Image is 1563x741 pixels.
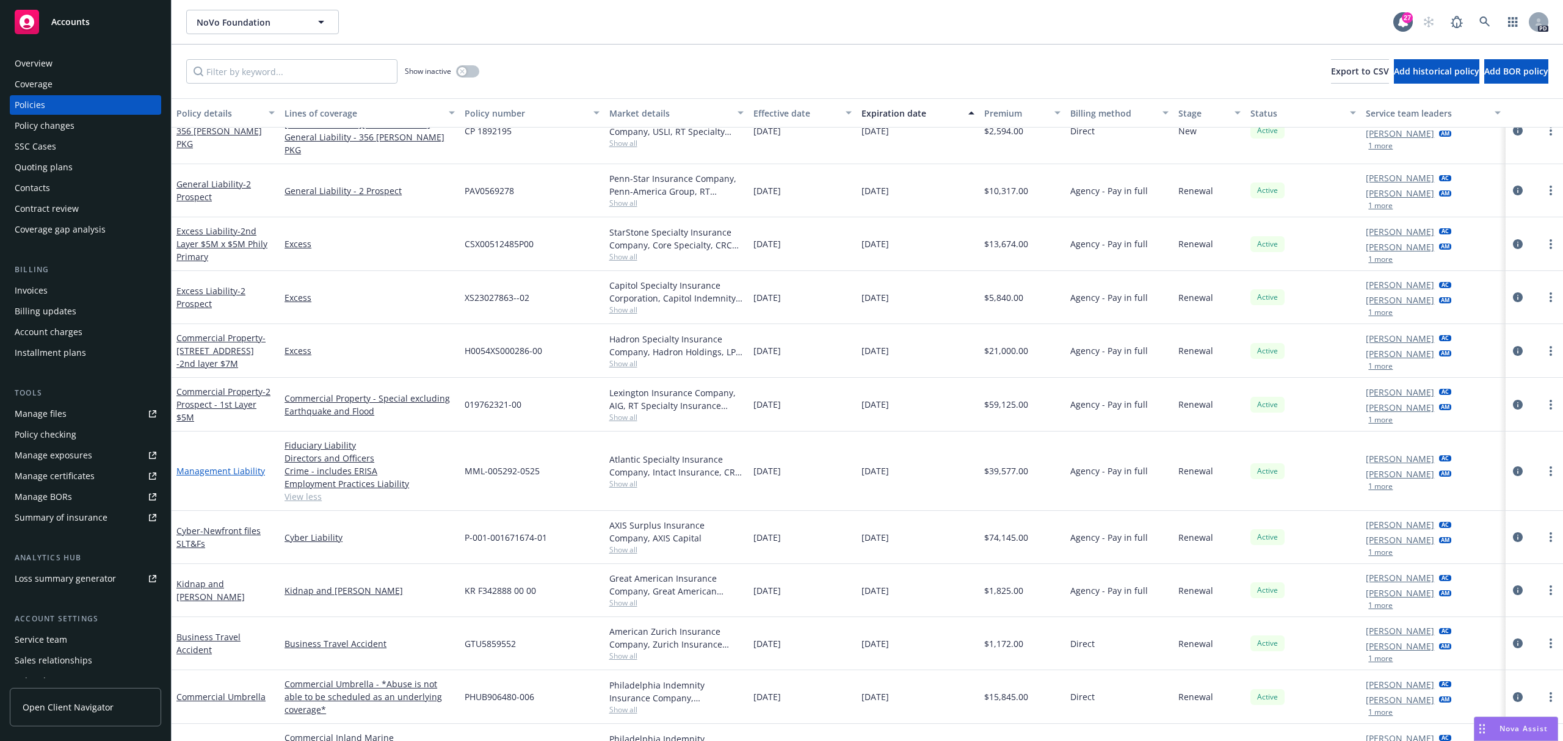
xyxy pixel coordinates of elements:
div: American Zurich Insurance Company, Zurich Insurance Group [609,625,744,651]
a: General Liability - 356 [PERSON_NAME] PKG [285,131,455,156]
span: [DATE] [753,584,781,597]
a: Business Travel Accident [285,637,455,650]
div: Capitol Specialty Insurance Corporation, Capitol Indemnity Corporation, RT Specialty Insurance Se... [609,279,744,305]
span: Renewal [1178,690,1213,703]
span: Export to CSV [1331,65,1389,77]
a: Excess [285,237,455,250]
a: more [1543,344,1558,358]
div: Service team [15,630,67,649]
a: more [1543,690,1558,704]
button: Premium [979,98,1066,128]
a: [PERSON_NAME] [1366,571,1434,584]
button: Expiration date [857,98,979,128]
div: Stage [1178,107,1227,120]
span: Nova Assist [1500,723,1548,734]
span: KR F342888 00 00 [465,584,536,597]
a: more [1543,397,1558,412]
div: Policies [15,95,45,115]
span: [DATE] [861,237,889,250]
a: [PERSON_NAME] [1366,624,1434,637]
a: [PERSON_NAME] [1366,640,1434,652]
div: Policy checking [15,425,76,444]
button: 1 more [1368,655,1393,662]
span: [DATE] [861,690,889,703]
a: more [1543,636,1558,651]
span: $21,000.00 [984,344,1028,357]
span: Agency - Pay in full [1070,184,1148,197]
a: Sales relationships [10,651,161,670]
a: [PERSON_NAME] [1366,401,1434,414]
span: Active [1255,292,1280,303]
span: CSX00512485P00 [465,237,534,250]
span: Renewal [1178,344,1213,357]
button: Effective date [749,98,857,128]
span: Active [1255,466,1280,477]
button: Service team leaders [1361,98,1505,128]
a: circleInformation [1510,344,1525,358]
div: Policy changes [15,116,74,136]
a: more [1543,290,1558,305]
a: circleInformation [1510,690,1525,704]
span: [DATE] [861,125,889,137]
div: Manage files [15,404,67,424]
a: circleInformation [1510,530,1525,544]
span: MML-005292-0525 [465,464,540,477]
div: Installment plans [15,343,86,363]
span: [DATE] [753,464,781,477]
a: Coverage [10,74,161,94]
a: Summary of insurance [10,508,161,527]
span: Add BOR policy [1484,65,1548,77]
button: 1 more [1368,363,1393,370]
div: StarStone Specialty Insurance Company, Core Specialty, CRC Group [609,226,744,251]
div: Sales relationships [15,651,92,670]
div: 27 [1402,12,1413,23]
a: Commercial Property [176,386,270,423]
span: [DATE] [753,237,781,250]
span: Active [1255,345,1280,356]
button: 1 more [1368,416,1393,424]
a: more [1543,123,1558,138]
a: circleInformation [1510,123,1525,138]
a: Directors and Officers [285,452,455,464]
div: Atlantic Specialty Insurance Company, Intact Insurance, CRC Group [609,453,744,479]
button: Policy number [460,98,604,128]
a: Cyber Liability [285,531,455,544]
button: 1 more [1368,602,1393,609]
a: SSC Cases [10,137,161,156]
a: Crime - includes ERISA [285,464,455,477]
span: PAV0569278 [465,184,514,197]
span: Renewal [1178,291,1213,304]
span: $2,594.00 [984,125,1023,137]
div: Lines of coverage [285,107,441,120]
span: NoVo Foundation [197,16,302,29]
span: Renewal [1178,584,1213,597]
span: Show all [609,198,744,208]
span: Show all [609,479,744,489]
button: Add historical policy [1394,59,1479,84]
a: Coverage gap analysis [10,220,161,239]
span: [DATE] [861,584,889,597]
span: Agency - Pay in full [1070,531,1148,544]
a: Commercial Property - Special excluding Earthquake and Flood [285,392,455,417]
a: Commercial Property [176,332,266,369]
a: [PERSON_NAME] [1366,240,1434,253]
span: Renewal [1178,531,1213,544]
span: Add historical policy [1394,65,1479,77]
div: Lexington Insurance Company, AIG, RT Specialty Insurance Services, LLC (RSG Specialty, LLC) [609,386,744,412]
span: [DATE] [861,637,889,650]
div: Invoices [15,281,48,300]
a: circleInformation [1510,464,1525,479]
div: Expiration date [861,107,961,120]
a: [PERSON_NAME] [1366,278,1434,291]
span: - [STREET_ADDRESS] -2nd layer $7M [176,332,266,369]
span: Agency - Pay in full [1070,398,1148,411]
a: General Liability - 2 Prospect [285,184,455,197]
span: Show all [609,138,744,148]
a: Installment plans [10,343,161,363]
span: [DATE] [753,690,781,703]
a: Kidnap and [PERSON_NAME] [176,578,245,602]
span: Show all [609,651,744,661]
button: Billing method [1065,98,1173,128]
span: - Newfront files SLT&Fs [176,525,261,549]
a: [PERSON_NAME] [1366,347,1434,360]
